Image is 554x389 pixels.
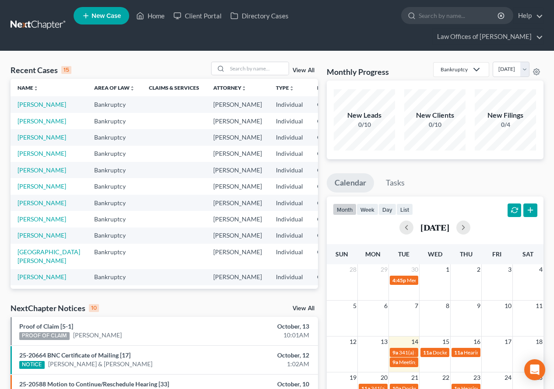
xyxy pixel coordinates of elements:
[18,166,66,174] a: [PERSON_NAME]
[206,129,269,145] td: [PERSON_NAME]
[378,173,413,193] a: Tasks
[241,86,247,91] i: unfold_more
[218,360,309,368] div: 1:02AM
[310,228,353,244] td: CTB
[269,195,310,211] td: Individual
[317,84,346,91] a: Districtunfold_more
[218,322,309,331] div: October, 13
[218,351,309,360] div: October, 12
[378,203,396,215] button: day
[11,303,99,313] div: NextChapter Notices
[365,250,381,258] span: Mon
[218,380,309,389] div: October, 10
[410,336,419,347] span: 14
[87,211,142,227] td: Bankruptcy
[335,250,348,258] span: Sun
[410,372,419,383] span: 21
[475,110,536,120] div: New Filings
[310,285,353,301] td: CTB
[142,79,206,96] th: Claims & Services
[61,66,71,74] div: 15
[19,332,70,340] div: PROOF OF CLAIM
[18,199,66,207] a: [PERSON_NAME]
[18,182,66,190] a: [PERSON_NAME]
[441,66,468,73] div: Bankruptcy
[454,349,463,356] span: 11a
[206,96,269,112] td: [PERSON_NAME]
[492,250,501,258] span: Fri
[310,129,353,145] td: CTB
[19,351,131,359] a: 25-20664 BNC Certificate of Mailing [17]
[504,301,512,311] span: 10
[132,8,169,24] a: Home
[420,223,449,232] h2: [DATE]
[293,67,314,74] a: View All
[87,244,142,269] td: Bankruptcy
[73,331,122,340] a: [PERSON_NAME]
[475,120,536,129] div: 0/4
[87,269,142,285] td: Bankruptcy
[441,336,450,347] span: 15
[293,305,314,312] a: View All
[87,113,142,129] td: Bankruptcy
[445,301,450,311] span: 8
[392,349,398,356] span: 9a
[310,146,353,162] td: CTB
[333,203,356,215] button: month
[206,146,269,162] td: [PERSON_NAME]
[19,361,45,369] div: NOTICE
[310,211,353,227] td: CTB
[504,372,512,383] span: 24
[18,150,66,157] a: [PERSON_NAME]
[276,84,294,91] a: Typeunfold_more
[535,301,543,311] span: 11
[392,359,398,365] span: 9a
[18,84,39,91] a: Nameunfold_more
[538,264,543,275] span: 4
[18,133,66,141] a: [PERSON_NAME]
[87,228,142,244] td: Bankruptcy
[11,65,71,75] div: Recent Cases
[18,231,66,239] a: [PERSON_NAME]
[396,203,413,215] button: list
[269,113,310,129] td: Individual
[87,195,142,211] td: Bankruptcy
[464,349,532,356] span: Hearing for [PERSON_NAME]
[383,301,388,311] span: 6
[18,215,66,223] a: [PERSON_NAME]
[269,228,310,244] td: Individual
[476,264,481,275] span: 2
[356,203,378,215] button: week
[87,146,142,162] td: Bankruptcy
[33,86,39,91] i: unfold_more
[380,336,388,347] span: 13
[206,285,269,301] td: [PERSON_NAME]
[289,86,294,91] i: unfold_more
[310,113,353,129] td: CTB
[433,29,543,45] a: Law Offices of [PERSON_NAME]
[269,162,310,178] td: Individual
[504,336,512,347] span: 17
[218,331,309,340] div: 10:01AM
[349,264,357,275] span: 28
[206,228,269,244] td: [PERSON_NAME]
[87,285,142,301] td: Bankruptcy
[206,178,269,194] td: [PERSON_NAME]
[398,250,409,258] span: Tue
[433,349,469,356] span: Docket Text: for
[269,285,310,301] td: Individual
[269,269,310,285] td: Individual
[414,301,419,311] span: 7
[522,250,533,258] span: Sat
[514,8,543,24] a: Help
[227,62,289,75] input: Search by name...
[87,96,142,112] td: Bankruptcy
[206,162,269,178] td: [PERSON_NAME]
[310,244,353,269] td: CTB
[352,301,357,311] span: 5
[327,173,374,193] a: Calendar
[18,248,80,264] a: [GEOGRAPHIC_DATA][PERSON_NAME]
[380,264,388,275] span: 29
[19,380,169,388] a: 25-20588 Motion to Continue/Reschedule Hearing [33]
[310,269,353,285] td: CTB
